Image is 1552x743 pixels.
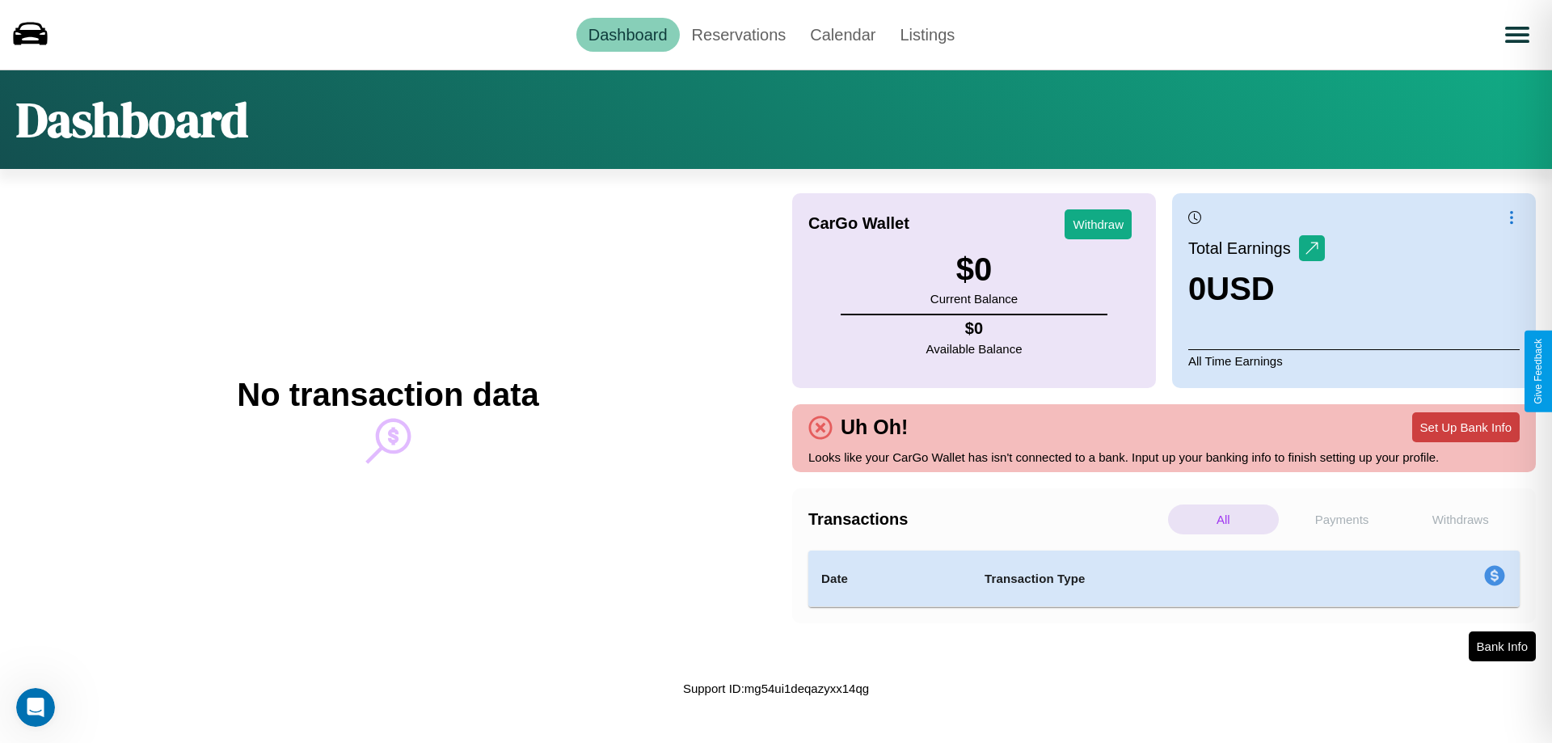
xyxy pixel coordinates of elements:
[985,569,1352,589] h4: Transaction Type
[237,377,538,413] h2: No transaction data
[888,18,967,52] a: Listings
[930,251,1018,288] h3: $ 0
[680,18,799,52] a: Reservations
[930,288,1018,310] p: Current Balance
[926,338,1023,360] p: Available Balance
[683,678,869,699] p: Support ID: mg54ui1deqazyxx14qg
[821,569,959,589] h4: Date
[1188,234,1299,263] p: Total Earnings
[16,688,55,727] iframe: Intercom live chat
[808,510,1164,529] h4: Transactions
[1287,504,1398,534] p: Payments
[926,319,1023,338] h4: $ 0
[1168,504,1279,534] p: All
[808,214,909,233] h4: CarGo Wallet
[798,18,888,52] a: Calendar
[1188,271,1325,307] h3: 0 USD
[1188,349,1520,372] p: All Time Earnings
[1405,504,1516,534] p: Withdraws
[833,416,916,439] h4: Uh Oh!
[808,446,1520,468] p: Looks like your CarGo Wallet has isn't connected to a bank. Input up your banking info to finish ...
[1469,631,1536,661] button: Bank Info
[1533,339,1544,404] div: Give Feedback
[576,18,680,52] a: Dashboard
[808,551,1520,607] table: simple table
[1412,412,1520,442] button: Set Up Bank Info
[1495,12,1540,57] button: Open menu
[16,87,248,153] h1: Dashboard
[1065,209,1132,239] button: Withdraw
